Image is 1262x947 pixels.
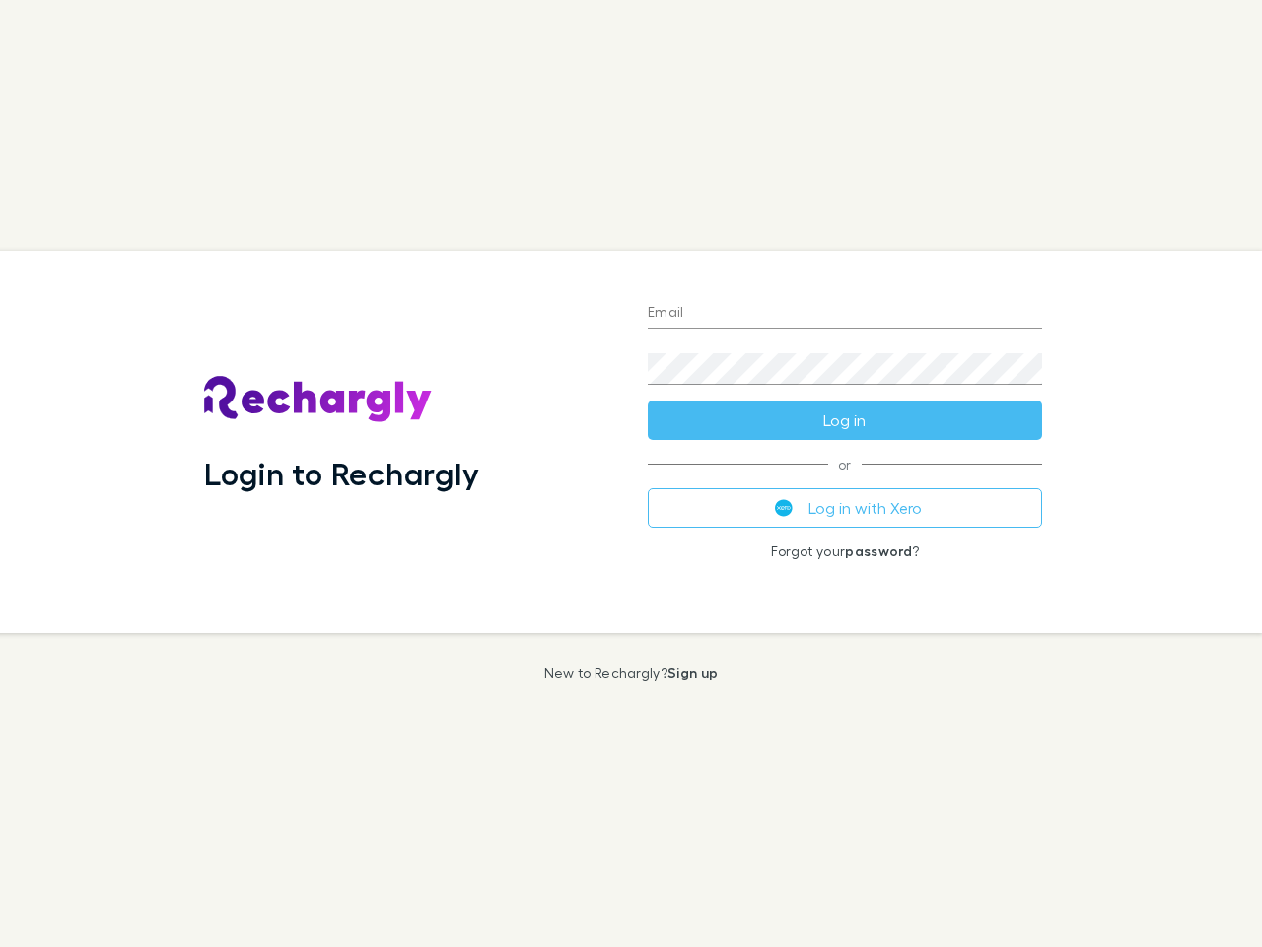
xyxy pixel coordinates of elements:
button: Log in [648,401,1042,440]
a: Sign up [667,664,718,681]
img: Rechargly's Logo [204,376,433,423]
button: Log in with Xero [648,488,1042,528]
p: New to Rechargly? [544,665,719,681]
p: Forgot your ? [648,544,1042,559]
a: password [845,543,912,559]
img: Xero's logo [775,499,793,517]
h1: Login to Rechargly [204,455,479,492]
span: or [648,464,1042,465]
